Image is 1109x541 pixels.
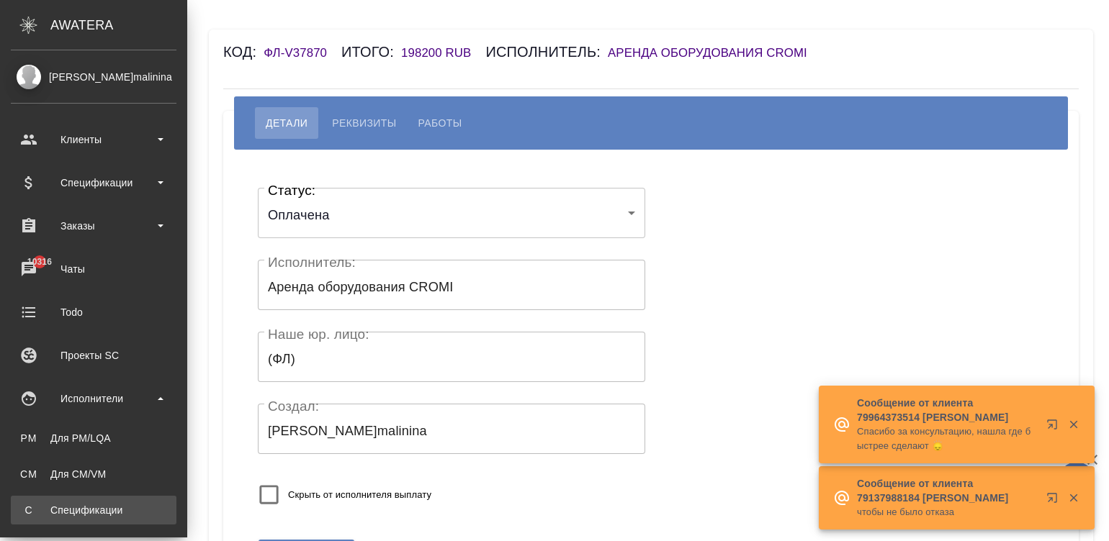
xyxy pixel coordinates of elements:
[485,44,608,60] h6: Исполнитель:
[857,424,1037,453] p: Спасибо за консультацию, нашла где быстрее сделают 🙂‍↕️
[4,251,184,287] a: 10316Чаты
[11,172,176,194] div: Спецификации
[857,396,1037,424] p: Сообщение от клиента 79964373514 [PERSON_NAME]
[857,505,1037,519] p: чтобы не было отказа
[1059,418,1088,431] button: Закрыть
[266,114,307,132] span: Детали
[11,345,176,366] div: Проекты SC
[1059,491,1088,504] button: Закрыть
[11,215,176,237] div: Заказы
[50,11,187,40] div: AWATERA
[857,476,1037,505] p: Сообщение от клиента 79137988184 [PERSON_NAME]
[258,195,645,237] div: Оплачена
[18,467,169,481] div: Для CM/VM
[341,44,401,60] h6: Итого:
[11,460,176,488] a: CMДля CM/VM
[11,424,176,453] a: PMДля PM/LQA
[11,69,176,85] div: [PERSON_NAME]malinina
[288,488,431,502] span: Скрыть от исполнителя выплату
[11,129,176,150] div: Клиенты
[1038,410,1072,445] button: Открыть в новой вкладке
[18,431,169,445] div: Для PM/LQA
[18,503,169,517] div: Спецификации
[1038,483,1072,518] button: Открыть в новой вкладке
[11,388,176,409] div: Исполнители
[401,46,485,60] h6: 198200 RUB
[11,258,176,280] div: Чаты
[19,255,60,269] span: 10316
[4,337,184,373] a: Проекты SC
[223,44,264,60] h6: Код:
[4,294,184,330] a: Todo
[608,46,822,60] h6: Аренда оборудования CROMI
[11,496,176,524] a: ССпецификации
[332,114,396,132] span: Реквизиты
[11,301,176,323] div: Todo
[418,114,462,132] span: Работы
[264,46,341,60] h6: ФЛ-V37870
[608,47,822,59] a: Аренда оборудования CROMI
